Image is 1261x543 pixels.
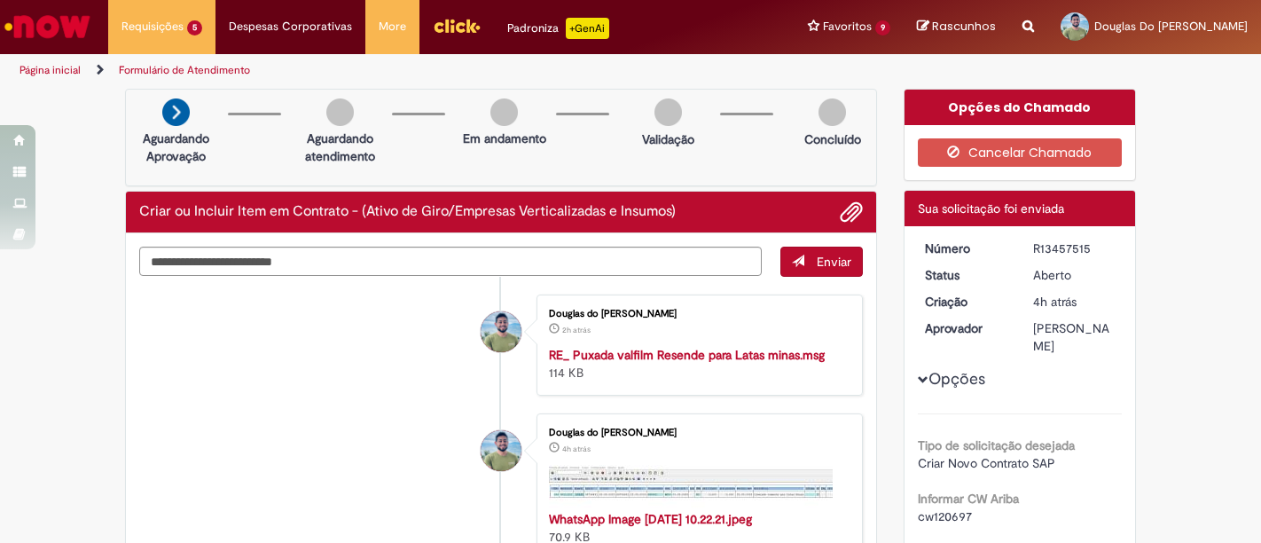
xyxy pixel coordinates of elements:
dt: Status [912,266,1021,284]
span: 2h atrás [562,325,591,335]
span: cw120697 [918,508,972,524]
span: Sua solicitação foi enviada [918,201,1064,216]
div: Padroniza [507,18,609,39]
a: WhatsApp Image [DATE] 10.22.21.jpeg [549,511,752,527]
p: Concluído [804,130,861,148]
a: Formulário de Atendimento [119,63,250,77]
time: 28/08/2025 12:13:50 [1033,294,1077,310]
div: 114 KB [549,346,844,382]
p: Aguardando atendimento [297,130,383,165]
button: Enviar [780,247,863,277]
img: arrow-next.png [162,98,190,126]
textarea: Digite sua mensagem aqui... [139,247,762,276]
dt: Número [912,240,1021,257]
span: 5 [187,20,202,35]
div: Aberto [1033,266,1116,284]
span: More [379,18,406,35]
img: img-circle-grey.png [654,98,682,126]
a: Página inicial [20,63,81,77]
img: img-circle-grey.png [818,98,846,126]
a: RE_ Puxada valfilm Resende para Latas minas.msg [549,347,825,363]
div: [PERSON_NAME] [1033,319,1116,355]
span: 4h atrás [562,444,591,454]
div: 28/08/2025 12:13:50 [1033,293,1116,311]
img: ServiceNow [2,9,93,44]
p: Aguardando Aprovação [133,130,219,165]
img: img-circle-grey.png [326,98,354,126]
img: img-circle-grey.png [490,98,518,126]
a: Rascunhos [917,19,996,35]
div: Opções do Chamado [905,90,1136,125]
span: 9 [875,20,890,35]
div: Douglas Do Carmo Santana [481,311,521,352]
div: Douglas do [PERSON_NAME] [549,309,844,319]
div: Douglas Do Carmo Santana [481,430,521,471]
span: Favoritos [823,18,872,35]
img: click_logo_yellow_360x200.png [433,12,481,39]
button: Adicionar anexos [840,201,863,224]
dt: Criação [912,293,1021,311]
span: Rascunhos [932,18,996,35]
dt: Aprovador [912,319,1021,337]
b: Tipo de solicitação desejada [918,437,1075,453]
span: Requisições [121,18,184,35]
span: Douglas Do [PERSON_NAME] [1094,19,1248,34]
span: 4h atrás [1033,294,1077,310]
p: Em andamento [463,130,546,147]
ul: Trilhas de página [13,54,827,87]
span: Enviar [817,254,851,270]
div: Douglas do [PERSON_NAME] [549,428,844,438]
h2: Criar ou Incluir Item em Contrato - (Ativo de Giro/Empresas Verticalizadas e Insumos) Histórico d... [139,204,676,220]
button: Cancelar Chamado [918,138,1123,167]
b: Informar CW Ariba [918,491,1019,507]
div: R13457515 [1033,240,1116,257]
span: Criar Novo Contrato SAP [918,455,1055,471]
span: Despesas Corporativas [229,18,352,35]
p: Validação [642,130,694,148]
p: +GenAi [566,18,609,39]
time: 28/08/2025 13:53:58 [562,325,591,335]
time: 28/08/2025 12:13:46 [562,444,591,454]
